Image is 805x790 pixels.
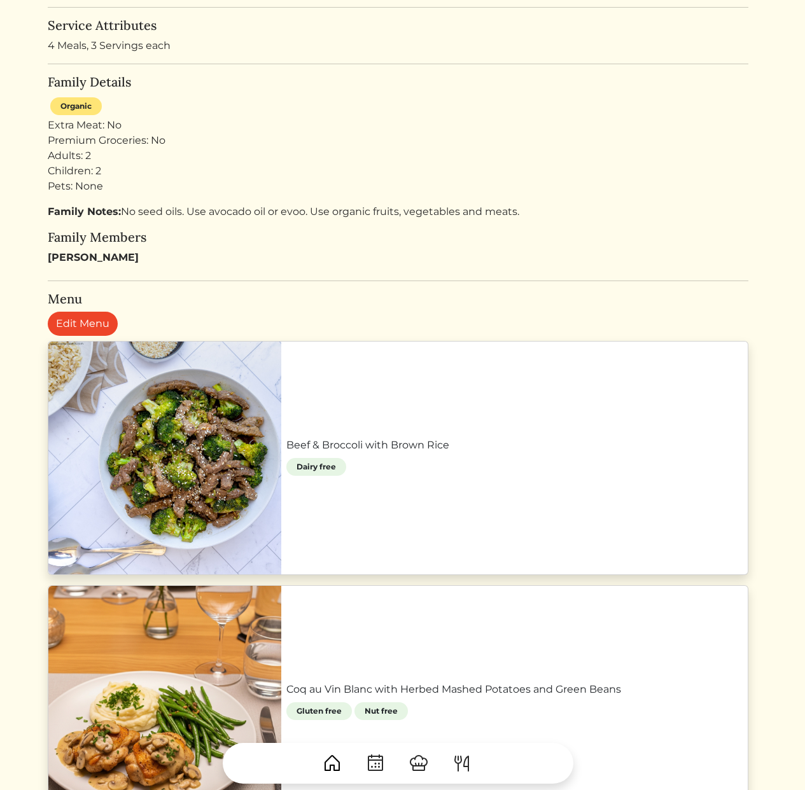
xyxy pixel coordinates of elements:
strong: [PERSON_NAME] [48,251,139,263]
strong: Family Notes: [48,205,121,218]
h5: Family Details [48,74,748,90]
div: Extra Meat: No [48,118,748,133]
h5: Family Members [48,230,748,245]
div: Organic [50,97,102,115]
p: 4 Meals, 3 Servings each [48,38,748,53]
img: ChefHat-a374fb509e4f37eb0702ca99f5f64f3b6956810f32a249b33092029f8484b388.svg [408,753,428,773]
p: No seed oils. Use avocado oil or evoo. Use organic fruits, vegetables and meats. [48,204,748,219]
a: Beef & Broccoli with Brown Rice [286,438,743,453]
img: House-9bf13187bcbb5817f509fe5e7408150f90897510c4275e13d0d5fca38e0b5951.svg [321,753,342,773]
a: Edit Menu [48,312,118,336]
div: Adults: 2 Children: 2 Pets: None [48,148,748,194]
img: ForkKnife-55491504ffdb50bab0c1e09e7649658475375261d09fd45db06cec23bce548bf.svg [451,753,472,773]
h5: Menu [48,291,748,307]
h5: Service Attributes [48,18,748,33]
a: Coq au Vin Blanc with Herbed Mashed Potatoes and Green Beans [286,682,743,697]
img: CalendarDots-5bcf9d9080389f2a281d69619e1c85352834be518fbc73d9501aef674afc0d57.svg [365,753,385,773]
div: Premium Groceries: No [48,133,748,148]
